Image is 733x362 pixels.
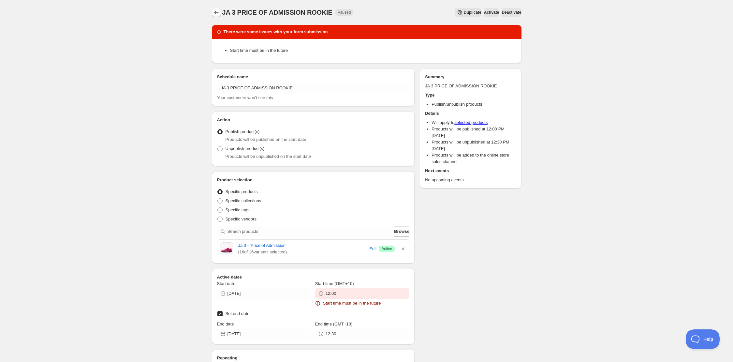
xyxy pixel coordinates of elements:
span: Specific collections [226,198,261,203]
li: Start time must be in the future [230,47,516,54]
button: Schedules [212,8,221,17]
li: Products will be added to the online store sales channel [432,152,516,165]
span: Products will be published on the start date [226,137,306,142]
span: Active [381,246,392,251]
span: Duplicate [464,10,481,15]
span: End time (GMT+10) [315,322,353,326]
span: JA 3 PRICE OF ADMISSION ROOKIE [222,9,332,16]
span: Set end date [226,311,250,316]
span: ( 16 of 16 variants selected) [238,249,367,255]
h2: Details [425,110,516,117]
span: Start time (GMT+10) [315,281,354,286]
h2: Schedule name [217,74,410,80]
h2: Type [425,92,516,98]
h2: There were some issues with your form submission [224,29,328,35]
button: Edit [368,244,377,254]
input: Search products [227,226,393,237]
span: Edit [369,246,376,252]
h2: Next events [425,168,516,174]
span: Products will be unpublished on the start date [226,154,311,159]
span: Your customers won't see this [217,95,273,100]
p: JA 3 PRICE OF ADMISSION ROOKIE [425,83,516,89]
a: Ja 3 - 'Price of Admission' [238,242,367,249]
h2: Repeating [217,355,410,361]
li: Products will be unpublished at 12:30 PM [DATE] [432,139,516,152]
h2: Product selection [217,177,410,183]
span: Paused [338,10,351,15]
span: Specific vendors [226,217,257,221]
p: No upcoming events [425,177,516,183]
span: Unpublish product(s) [226,146,265,151]
span: End date [217,322,234,326]
h2: Action [217,117,410,123]
h2: Active dates [217,274,410,280]
span: Publish product(s) [226,129,260,134]
li: Will apply to [432,119,516,126]
span: Start time must be in the future [323,300,381,307]
h2: Summary [425,74,516,80]
span: Browse [394,228,409,235]
span: Specific tags [226,207,250,212]
button: Secondary action label [455,8,481,17]
li: Publish/unpublish products [432,101,516,108]
iframe: Toggle Customer Support [686,329,720,349]
li: Products will be published at 12:00 PM [DATE] [432,126,516,139]
span: Specific products [226,189,258,194]
span: Activate [484,10,499,15]
a: selected products [454,120,488,125]
button: Activate [484,8,499,17]
button: Browse [394,226,409,237]
span: Start date [217,281,235,286]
